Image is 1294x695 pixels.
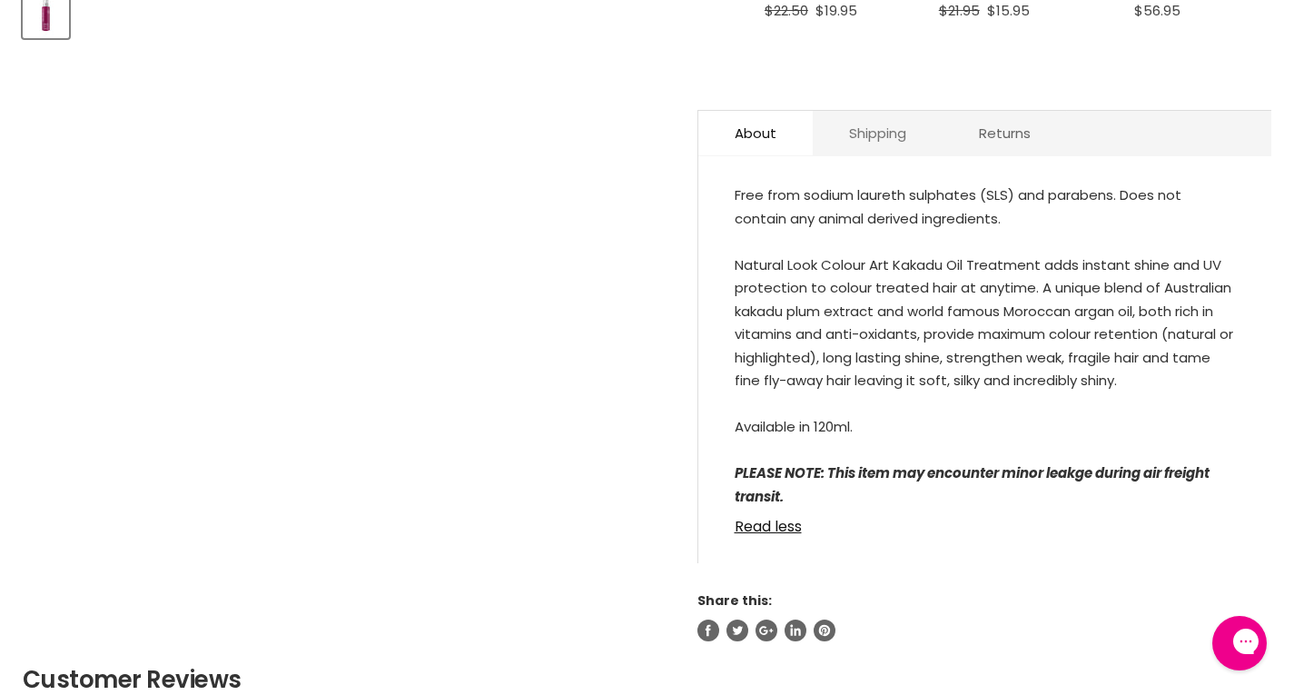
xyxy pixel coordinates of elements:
[765,1,808,20] span: $22.50
[735,508,1236,535] a: Read less
[815,1,857,20] span: $19.95
[697,591,772,610] span: Share this:
[735,463,1210,506] em: PLEASE NOTE: This item may encounter minor leakge during air freight transit.
[1203,610,1276,677] iframe: Gorgias live chat messenger
[697,592,1272,641] aside: Share this:
[1134,1,1180,20] span: $56.95
[698,111,813,155] a: About
[987,1,1030,20] span: $15.95
[735,184,1236,508] div: Free from sodium laureth sulphates (SLS) and parabens. Does not contain any animal derived ingred...
[943,111,1067,155] a: Returns
[813,111,943,155] a: Shipping
[939,1,980,20] span: $21.95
